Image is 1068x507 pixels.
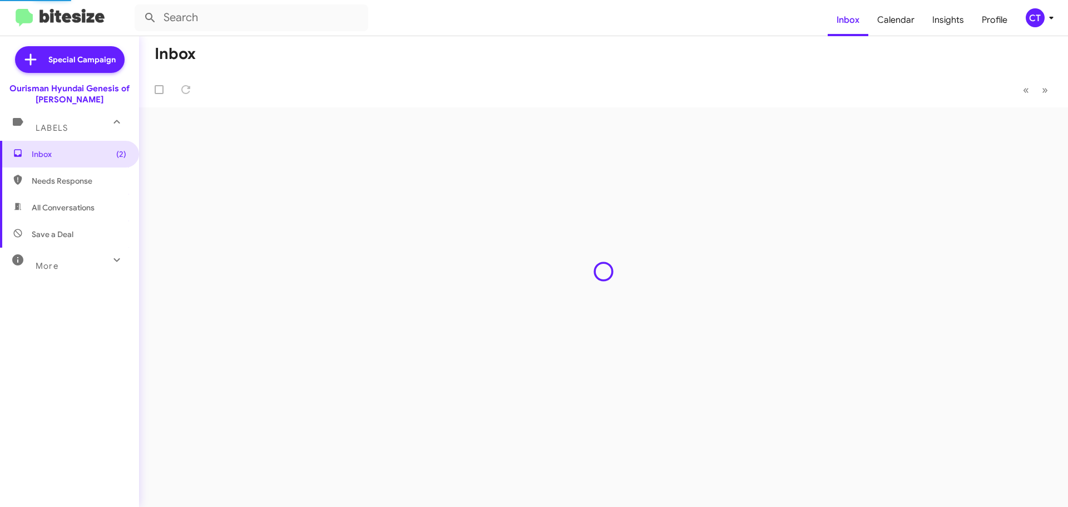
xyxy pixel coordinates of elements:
a: Insights [923,4,973,36]
span: « [1023,83,1029,97]
a: Profile [973,4,1016,36]
button: Previous [1016,78,1036,101]
span: More [36,261,58,271]
a: Inbox [828,4,868,36]
div: CT [1026,8,1045,27]
input: Search [135,4,368,31]
a: Calendar [868,4,923,36]
span: (2) [116,149,126,160]
span: Needs Response [32,175,126,186]
span: Save a Deal [32,229,73,240]
span: Labels [36,123,68,133]
button: Next [1035,78,1055,101]
a: Special Campaign [15,46,125,73]
nav: Page navigation example [1017,78,1055,101]
span: Inbox [32,149,126,160]
button: CT [1016,8,1056,27]
span: » [1042,83,1048,97]
h1: Inbox [155,45,196,63]
span: Special Campaign [48,54,116,65]
span: All Conversations [32,202,95,213]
